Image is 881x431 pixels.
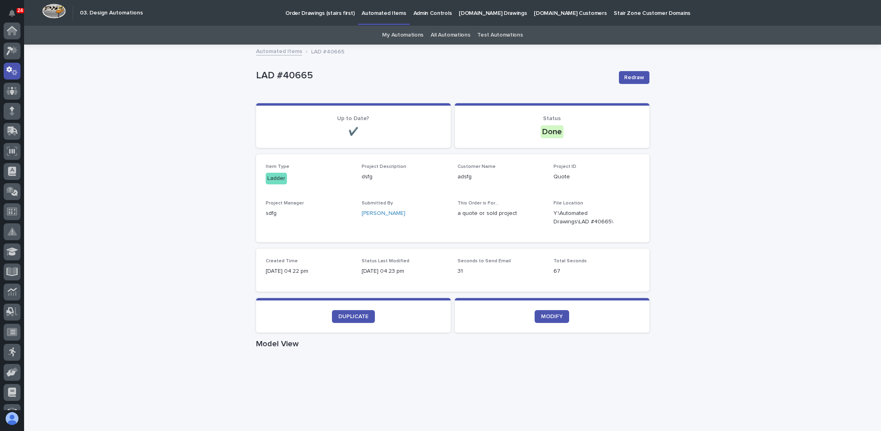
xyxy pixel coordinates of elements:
p: [DATE] 04:22 pm [266,267,352,276]
button: users-avatar [4,410,20,427]
p: LAD #40665 [256,70,612,82]
a: MODIFY [535,310,569,323]
a: All Automations [431,26,470,45]
a: Test Automations [477,26,523,45]
p: sdfg [266,209,352,218]
p: a quote or sold project [458,209,544,218]
span: File Location [553,201,583,206]
span: Customer Name [458,164,496,169]
a: Automated Items [256,46,302,55]
span: Up to Date? [337,116,369,121]
button: Redraw [619,71,649,84]
img: Workspace Logo [42,4,66,18]
a: [PERSON_NAME] [362,209,405,218]
span: Total Seconds [553,259,587,264]
span: Submitted By [362,201,393,206]
p: adsfg [458,173,544,181]
a: My Automations [382,26,423,45]
p: Quote [553,173,640,181]
p: LAD #40665 [311,47,344,55]
div: Ladder [266,173,287,184]
p: 31 [458,267,544,276]
p: 67 [553,267,640,276]
span: Created Time [266,259,298,264]
span: Project ID [553,164,576,169]
: Y:\Automated Drawings\LAD #40665\ [553,209,621,226]
p: 24 [18,8,23,13]
a: DUPLICATE [332,310,375,323]
span: Item Type [266,164,289,169]
div: Done [541,125,564,138]
button: Notifications [4,5,20,22]
p: dsfg [362,173,448,181]
h2: 03. Design Automations [80,10,143,16]
div: Notifications24 [10,10,20,22]
span: Project Manager [266,201,304,206]
span: Redraw [624,74,644,82]
span: This Order is For... [458,201,498,206]
span: Status [543,116,561,121]
p: [DATE] 04:23 pm [362,267,448,276]
span: Project Description [362,164,406,169]
p: ✔️ [266,127,441,137]
span: Seconds to Send Email [458,259,511,264]
span: DUPLICATE [338,314,368,319]
span: Status Last Modified [362,259,409,264]
span: MODIFY [541,314,563,319]
h1: Model View [256,339,649,349]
